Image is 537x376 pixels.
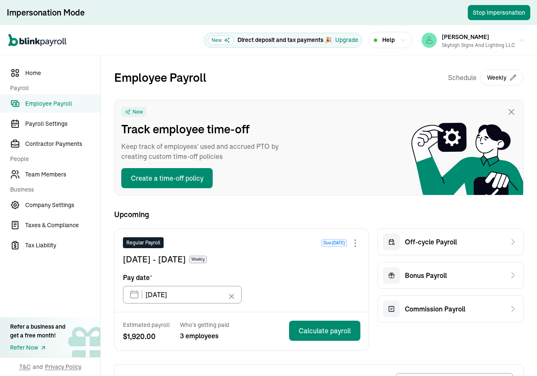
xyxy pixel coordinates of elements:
input: XX/XX/XX [123,286,242,303]
span: Upcoming [114,209,524,220]
span: [PERSON_NAME] [442,33,489,41]
span: Regular Payroll [126,239,160,246]
span: Keep track of employees’ used and accrued PTO by creating custom time-off policies [121,141,289,161]
div: Refer a business and get a free month! [10,322,65,340]
span: Track employee time-off [121,120,289,138]
span: Due [DATE] [321,239,347,247]
div: Schedule [448,69,524,86]
span: Pay date [123,272,152,283]
nav: Global [8,28,66,52]
span: Off-cycle Payroll [405,237,457,247]
span: Tax Liability [25,241,100,250]
div: Skyhigh Signs and Lighting LLC [442,41,515,49]
span: People [10,155,95,163]
span: Estimated payroll [123,321,170,329]
span: New [133,109,143,115]
a: Refer Now [10,343,65,352]
span: Employee Payroll [25,99,100,108]
span: Privacy Policy [45,363,81,371]
span: Company Settings [25,201,100,210]
span: 3 employees [180,331,229,341]
span: Bonus Payroll [405,270,447,280]
h2: Employee Payroll [114,69,206,86]
button: Create a time-off policy [121,168,213,188]
iframe: Chat Widget [397,285,537,376]
button: [PERSON_NAME]Skyhigh Signs and Lighting LLC [418,30,529,51]
button: Weekly [480,70,524,86]
span: [DATE] - [DATE] [123,253,186,266]
button: Stop Impersonation [468,5,530,20]
span: Weekly [189,256,207,263]
button: Help [368,32,412,48]
button: Upgrade [335,36,358,44]
span: Team Members [25,170,100,179]
span: Taxes & Compliance [25,221,100,230]
span: Payroll [10,84,95,93]
span: New [208,36,234,45]
span: $ 1,920.00 [123,331,170,342]
span: Business [10,185,95,194]
div: Impersonation Mode [7,7,85,18]
span: Home [25,69,100,78]
span: Who’s getting paid [180,321,229,329]
span: Contractor Payments [25,140,100,148]
button: Calculate payroll [289,321,360,341]
p: Direct deposit and tax payments 🎉 [237,36,332,44]
span: Payroll Settings [25,119,100,128]
span: T&C [19,363,31,371]
span: Help [382,36,395,44]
